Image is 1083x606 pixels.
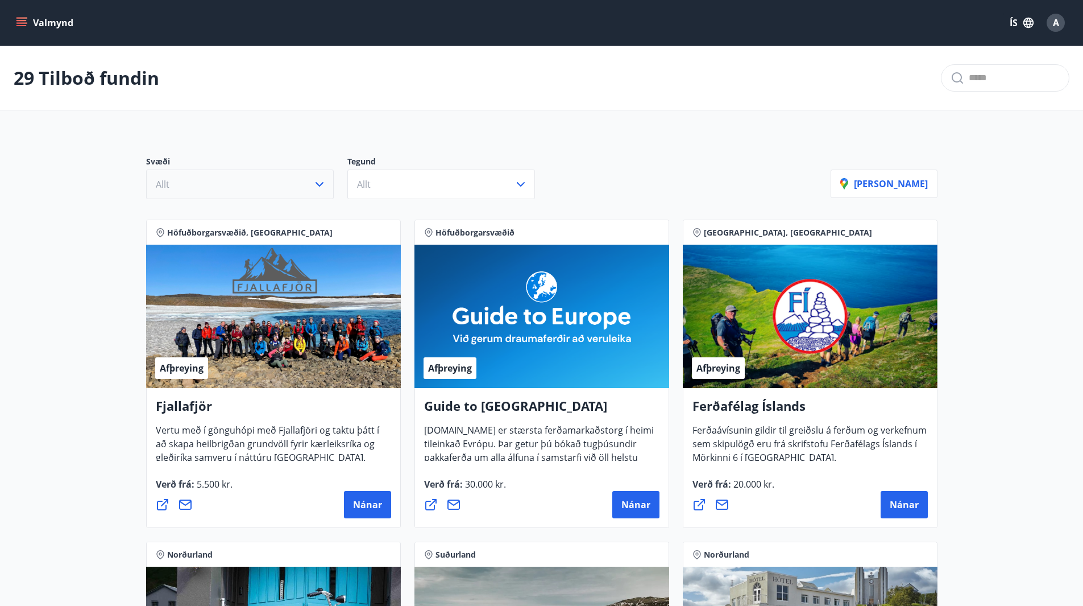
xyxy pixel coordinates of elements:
button: menu [14,13,78,33]
span: Allt [357,178,371,191]
button: Nánar [881,491,928,518]
p: 29 Tilboð fundin [14,65,159,90]
span: 5.500 kr. [194,478,233,490]
button: Nánar [344,491,391,518]
span: 30.000 kr. [463,478,506,490]
span: Suðurland [435,549,476,560]
p: Tegund [347,156,549,170]
button: A [1042,9,1069,36]
span: Afþreying [428,362,472,374]
span: Höfuðborgarsvæðið, [GEOGRAPHIC_DATA] [167,227,333,238]
span: Ferðaávísunin gildir til greiðslu á ferðum og verkefnum sem skipulögð eru frá skrifstofu Ferðafél... [692,424,927,473]
h4: Ferðafélag Íslands [692,397,928,423]
h4: Guide to [GEOGRAPHIC_DATA] [424,397,659,423]
span: Nánar [353,498,382,511]
button: Allt [347,170,535,199]
span: [GEOGRAPHIC_DATA], [GEOGRAPHIC_DATA] [704,227,872,238]
span: 20.000 kr. [731,478,774,490]
span: Afþreying [160,362,204,374]
button: ÍS [1003,13,1040,33]
span: Vertu með í gönguhópi með Fjallafjöri og taktu þátt í að skapa heilbrigðan grundvöll fyrir kærlei... [156,424,379,473]
span: Verð frá : [156,478,233,500]
p: [PERSON_NAME] [840,178,928,190]
span: Allt [156,178,169,191]
span: A [1053,17,1059,29]
p: Svæði [146,156,347,170]
span: Norðurland [167,549,213,560]
span: Afþreying [696,362,740,374]
span: [DOMAIN_NAME] er stærsta ferðamarkaðstorg í heimi tileinkað Evrópu. Þar getur þú bókað tugþúsundi... [424,424,654,500]
button: [PERSON_NAME] [831,170,937,198]
button: Allt [146,170,334,199]
button: Nánar [612,491,659,518]
span: Verð frá : [692,478,774,500]
span: Norðurland [704,549,749,560]
span: Höfuðborgarsvæðið [435,227,514,238]
h4: Fjallafjör [156,397,391,423]
span: Nánar [621,498,650,511]
span: Nánar [890,498,919,511]
span: Verð frá : [424,478,506,500]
